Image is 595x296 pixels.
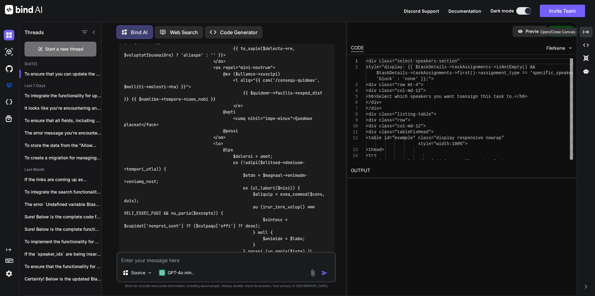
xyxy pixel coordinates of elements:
img: settings [4,268,14,279]
span: FileName [546,45,565,51]
p: Source [131,270,145,276]
img: darkChat [4,30,14,40]
div: 1 [351,58,358,64]
h2: Last 7 Days [20,83,101,88]
p: Sure! Below is the complete code for... [24,214,101,220]
img: Pick Models [147,270,152,276]
h2: [DATE] [20,61,101,66]
p: GPT-4o min.. [168,270,194,276]
div: 13 [351,147,358,153]
h2: OUTPUT [347,163,577,178]
div: Open/Close Canvas [539,28,577,36]
span: <div class="select-speakers-section" [366,59,460,64]
span: <div class="col-md-12"> [366,124,426,129]
p: To implement the functionality for editing and... [24,239,101,245]
span: style="width:100%"> [418,141,468,146]
p: Bind AI [131,29,148,36]
span: Start a new thread [45,46,83,52]
span: <tr> [366,153,377,158]
img: icon [321,270,328,276]
p: To ensure that you can update the select... [24,71,101,77]
img: darkAi-studio [4,47,14,57]
span: 'block' : 'none' }};"> [376,76,434,81]
img: cloudideIcon [4,97,14,107]
img: attachment [309,269,316,276]
button: Invite Team [540,5,585,17]
span: <thead> [366,147,384,152]
p: Bind can provide inaccurate information, including about people. Always double-check its answers.... [117,284,336,288]
span: </div> [366,100,381,105]
span: style="display: {{ $taskDetails->taskAssignmen [366,65,486,70]
div: 3 [351,82,358,88]
p: Web Search [170,29,198,36]
img: chevron down [568,45,573,51]
p: To ensure that all fields, including the... [24,117,101,124]
div: 8 [351,112,358,117]
span: play responsive nowrap" [444,135,504,140]
span: assign this task to.</h6> [462,94,527,99]
p: Certainly! Below is the updated Blade file... [24,276,101,282]
span: heckbox" id="check-all-speakers"></ [413,159,504,164]
p: The error `Undefined variable $task` indicates that... [24,201,101,207]
img: githubDark [4,63,14,74]
span: <div class="row"> [366,118,410,123]
p: Sure! Below is the complete functionality for... [24,226,101,232]
p: To store the data from the "Allow... [24,142,101,148]
p: It looks like you're encountering an issue... [24,105,101,111]
span: <div class="listing-table"> [366,112,436,117]
div: 15 [351,159,358,165]
span: <div class="col-md-12"> [366,88,426,93]
img: GPT-4o mini [159,270,165,276]
span: <th><input type="c [366,159,413,164]
span: <div class="row mt-4"> [366,82,423,87]
span: ts->isNotEmpty() && [486,65,535,70]
span: $taskDetails->taskAssignments->first()->assignment [376,71,506,75]
h1: Threads [24,29,44,36]
div: 10 [351,123,358,129]
div: 11 [351,129,358,135]
button: Discord Support [404,8,439,14]
div: 5 [351,94,358,100]
img: Bind AI [5,5,42,14]
p: The issue you're encountering with previewing Word... [24,288,101,294]
img: premium [4,80,14,91]
div: 6 [351,100,358,106]
div: CODE [351,44,364,52]
div: 2 [351,64,358,70]
div: 7 [351,106,358,112]
p: Code Generator [220,29,258,36]
p: To integrate the search functionality for speaker... [24,189,101,195]
p: To integrate the functionality for updating the... [24,93,101,99]
h2: Last Month [20,167,101,172]
button: Documentation [448,8,481,14]
p: The error message you're encountering, "The images.0... [24,130,101,136]
span: <div class="tableFixHead"> [366,130,434,134]
p: If the links are coming up as... [24,176,101,183]
span: _type == 'specific_speakers' ? [506,71,584,75]
p: Preview [526,28,542,34]
span: <table id="example" class="dis [366,135,444,140]
div: 4 [351,88,358,94]
span: <h6>Select which speakers you want to [366,94,462,99]
div: 12 [351,135,358,141]
p: If the `speaker_ids` are being inserted as... [24,251,101,257]
div: 9 [351,117,358,123]
p: To create a migration for managing the... [24,155,101,161]
img: preview [518,29,523,34]
div: 14 [351,153,358,159]
p: To ensure that the functionality for storing... [24,263,101,270]
span: </div> [366,106,381,111]
span: Dark mode [491,8,514,14]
